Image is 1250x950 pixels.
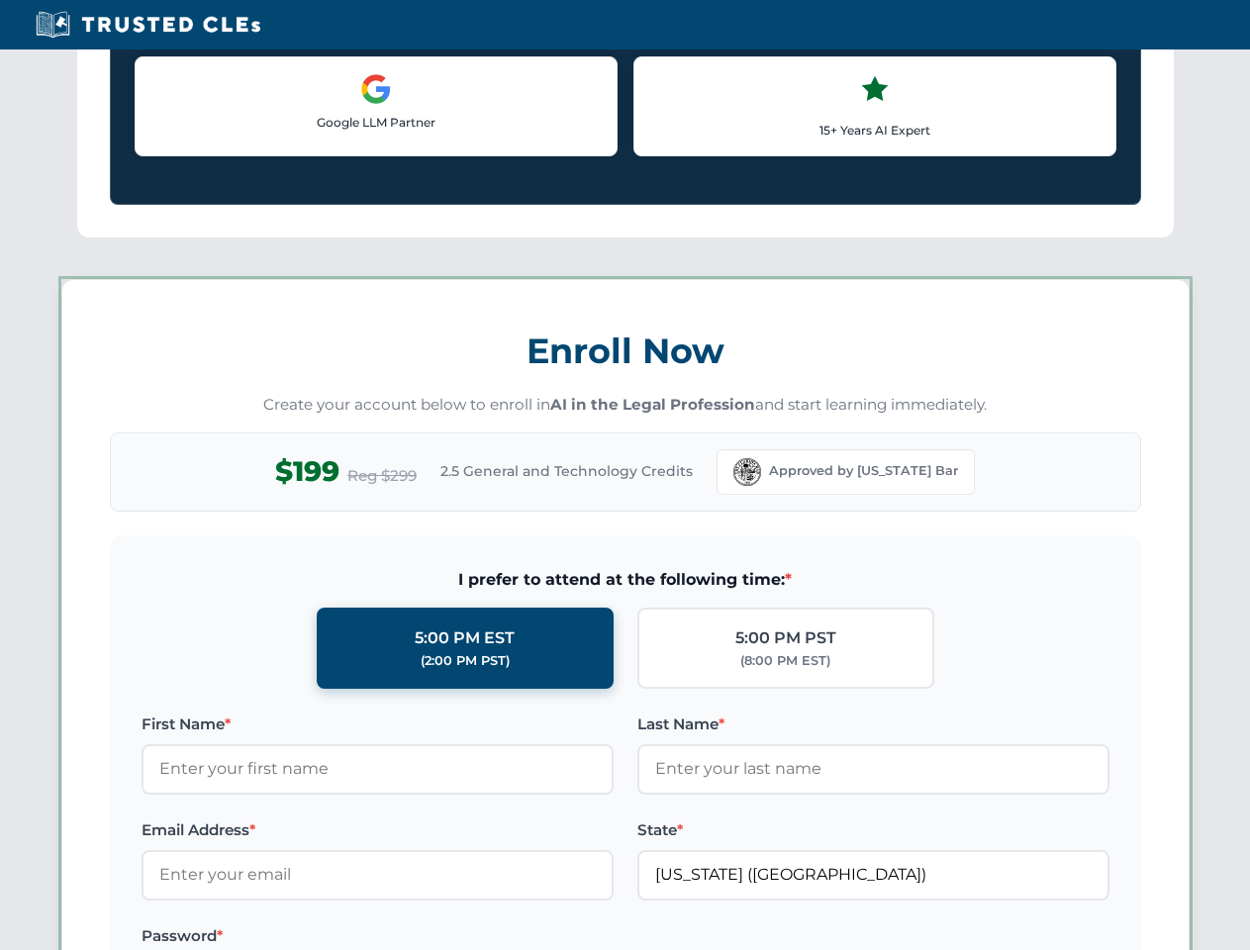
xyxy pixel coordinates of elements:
label: Last Name [637,712,1109,736]
input: Enter your first name [142,744,614,794]
label: State [637,818,1109,842]
p: Google LLM Partner [151,113,601,132]
label: Email Address [142,818,614,842]
span: 2.5 General and Technology Credits [440,460,693,482]
div: 5:00 PM PST [735,625,836,651]
h3: Enroll Now [110,320,1141,382]
p: Create your account below to enroll in and start learning immediately. [110,394,1141,417]
span: $199 [275,449,339,494]
span: I prefer to attend at the following time: [142,567,1109,593]
div: 5:00 PM EST [415,625,515,651]
img: Google [360,73,392,105]
div: (2:00 PM PST) [421,651,510,671]
span: Approved by [US_STATE] Bar [769,461,958,481]
input: Florida (FL) [637,850,1109,900]
label: Password [142,924,614,948]
span: Reg $299 [347,464,417,488]
img: Florida Bar [733,458,761,486]
input: Enter your last name [637,744,1109,794]
img: Trusted CLEs [30,10,266,40]
input: Enter your email [142,850,614,900]
p: 15+ Years AI Expert [650,121,1100,140]
strong: AI in the Legal Profession [550,395,755,414]
label: First Name [142,712,614,736]
div: (8:00 PM EST) [740,651,830,671]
